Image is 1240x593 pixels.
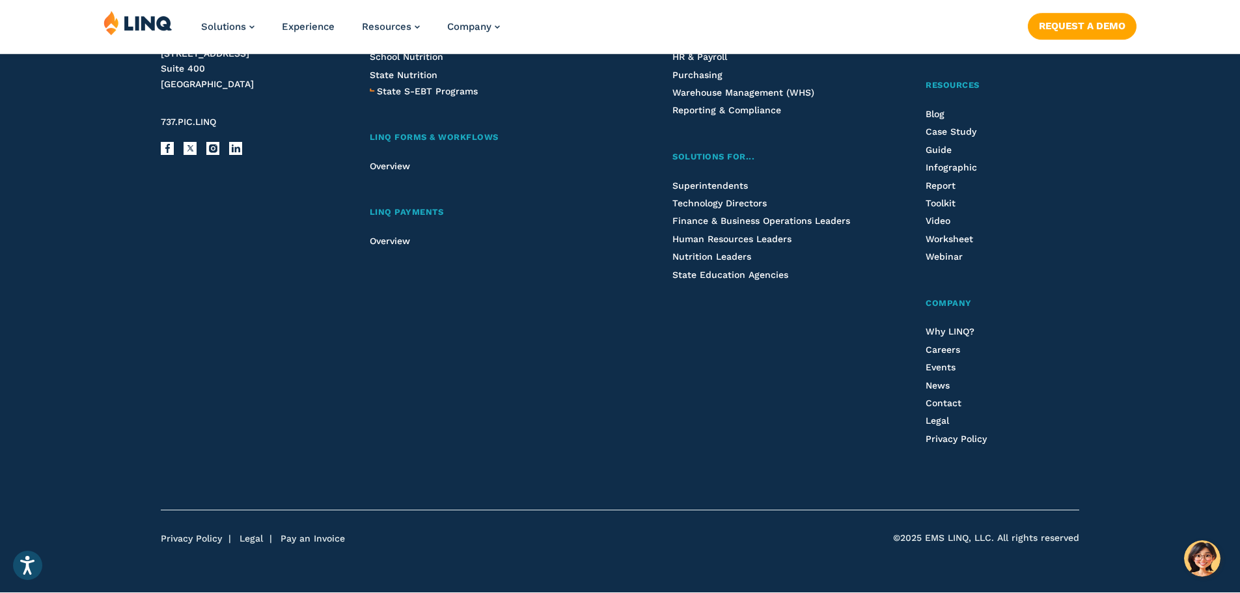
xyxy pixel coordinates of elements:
[370,70,437,80] a: State Nutrition
[926,380,950,391] a: News
[447,21,500,33] a: Company
[926,126,976,137] a: Case Study
[447,21,491,33] span: Company
[672,269,788,280] a: State Education Agencies
[282,21,335,33] a: Experience
[370,161,410,171] a: Overview
[672,180,748,191] a: Superintendents
[672,198,767,208] a: Technology Directors
[161,533,222,544] a: Privacy Policy
[161,117,216,127] span: 737.PIC.LINQ
[362,21,411,33] span: Resources
[184,142,197,155] a: X
[206,142,219,155] a: Instagram
[672,105,781,115] a: Reporting & Compliance
[926,180,956,191] a: Report
[201,21,246,33] span: Solutions
[926,326,974,337] a: Why LINQ?
[926,215,950,226] a: Video
[370,206,605,219] a: LINQ Payments
[1028,13,1137,39] a: Request a Demo
[161,142,174,155] a: Facebook
[926,79,1079,92] a: Resources
[672,87,814,98] a: Warehouse Management (WHS)
[926,297,1079,310] a: Company
[362,21,420,33] a: Resources
[926,145,952,155] a: Guide
[377,86,478,96] span: State S-EBT Programs
[370,236,410,246] a: Overview
[926,362,956,372] a: Events
[1184,540,1220,577] button: Hello, have a question? Let’s chat.
[229,142,242,155] a: LinkedIn
[926,251,963,262] a: Webinar
[201,21,255,33] a: Solutions
[370,51,443,62] a: School Nutrition
[926,109,944,119] a: Blog
[370,132,499,142] span: LINQ Forms & Workflows
[103,10,172,35] img: LINQ | K‑12 Software
[926,415,949,426] a: Legal
[926,344,960,355] a: Careers
[240,533,263,544] a: Legal
[672,215,850,226] a: Finance & Business Operations Leaders
[201,10,500,53] nav: Primary Navigation
[672,51,727,62] a: HR & Payroll
[370,207,444,217] span: LINQ Payments
[672,251,751,262] a: Nutrition Leaders
[672,70,723,80] a: Purchasing
[370,131,605,145] a: LINQ Forms & Workflows
[926,434,987,444] a: Privacy Policy
[926,162,977,172] a: Infographic
[893,532,1079,545] span: ©2025 EMS LINQ, LLC. All rights reserved
[926,298,972,308] span: Company
[377,84,478,98] a: State S-EBT Programs
[672,234,792,244] a: Human Resources Leaders
[161,46,338,92] address: [STREET_ADDRESS] Suite 400 [GEOGRAPHIC_DATA]
[281,533,345,544] a: Pay an Invoice
[926,234,973,244] a: Worksheet
[926,398,961,408] a: Contact
[926,198,956,208] a: Toolkit
[926,80,980,90] span: Resources
[1028,10,1137,39] nav: Button Navigation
